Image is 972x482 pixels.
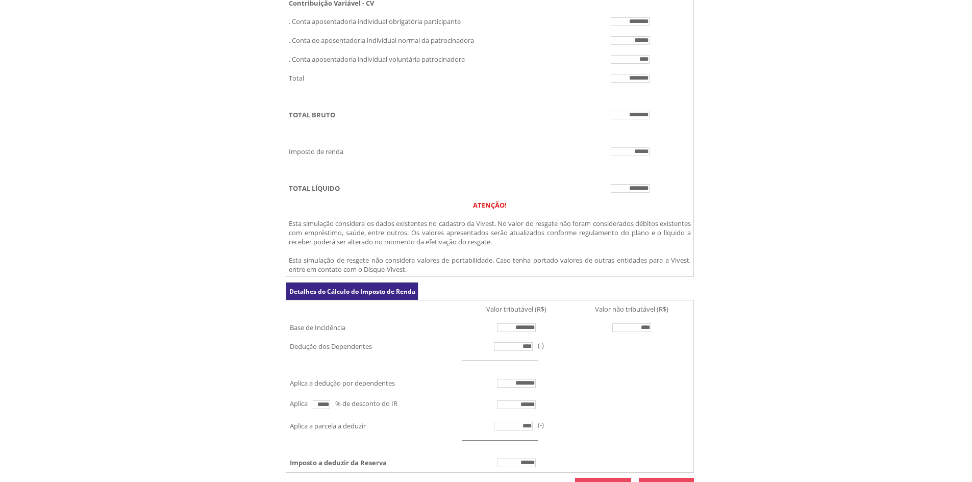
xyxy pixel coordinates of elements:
[286,69,567,88] td: Total
[461,300,570,318] td: Valor tributável (R$)
[286,31,567,50] td: . Conta de aposentadoria individual normal da patrocinadora
[461,337,570,356] td: (-)
[287,417,461,436] td: Aplica a parcela a deduzir
[289,184,340,193] b: TOTAL LÍQUIDO
[287,393,461,417] td: Aplica % de desconto do IR
[286,12,567,31] td: . Conta aposentadoria individual obrigatória participante
[287,337,461,356] td: Dedução dos Dependentes
[286,282,418,300] div: Detalhes do Cálculo do Imposto de Renda
[571,300,692,318] td: Valor não tributável (R$)
[473,200,507,210] strong: ATENÇÃO!
[461,417,570,436] td: (-)
[287,374,461,393] td: Aplica a dedução por dependentes
[287,318,461,337] td: Base de Incidência
[286,50,567,69] td: . Conta aposentadoria individual voluntária patrocinadora
[289,256,691,274] span: Esta simulação de resgate não considera valores de portabilidade. Caso tenha portado valores de o...
[289,110,335,119] b: TOTAL BRUTO
[290,458,387,467] b: Imposto a deduzir da Reserva
[286,142,567,161] td: Imposto de renda
[289,219,691,246] span: Esta simulação considera os dados existentes no cadastro da Vivest. No valor do resgate não foram...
